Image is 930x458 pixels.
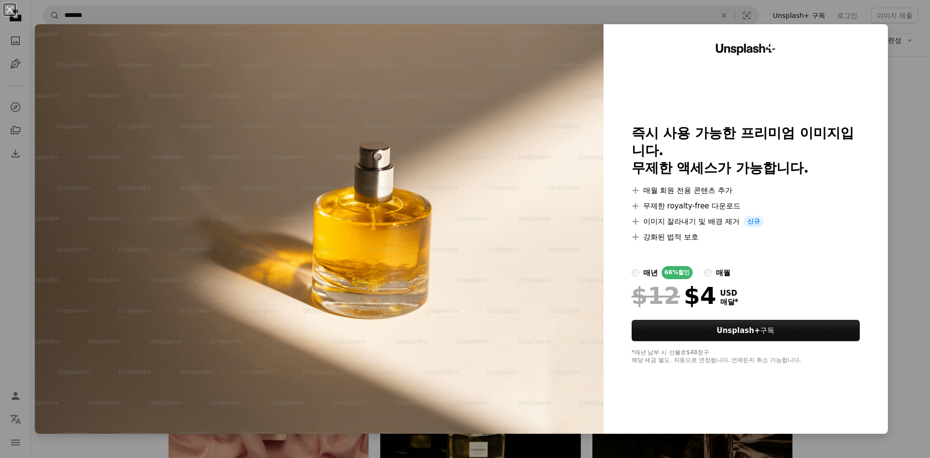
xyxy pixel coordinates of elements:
div: 매년 [643,267,658,279]
div: *매년 납부 시 선불로 $48 청구 해당 세금 별도. 자동으로 연장됩니다. 언제든지 취소 가능합니다. [632,349,860,364]
span: USD [720,289,739,298]
li: 무제한 royalty-free 다운로드 [632,200,860,212]
div: $4 [632,283,716,308]
strong: Unsplash+ [717,326,760,335]
li: 이미지 잘라내기 및 배경 제거 [632,216,860,227]
h2: 즉시 사용 가능한 프리미엄 이미지입니다. 무제한 액세스가 가능합니다. [632,125,860,177]
li: 매월 회원 전용 콘텐츠 추가 [632,185,860,196]
span: $12 [632,283,680,308]
input: 매년66%할인 [632,269,639,277]
li: 강화된 법적 보호 [632,231,860,243]
span: 신규 [744,216,764,227]
button: Unsplash+구독 [632,320,860,341]
div: 매월 [716,267,730,279]
input: 매월 [704,269,712,277]
div: 66% 할인 [662,266,693,279]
